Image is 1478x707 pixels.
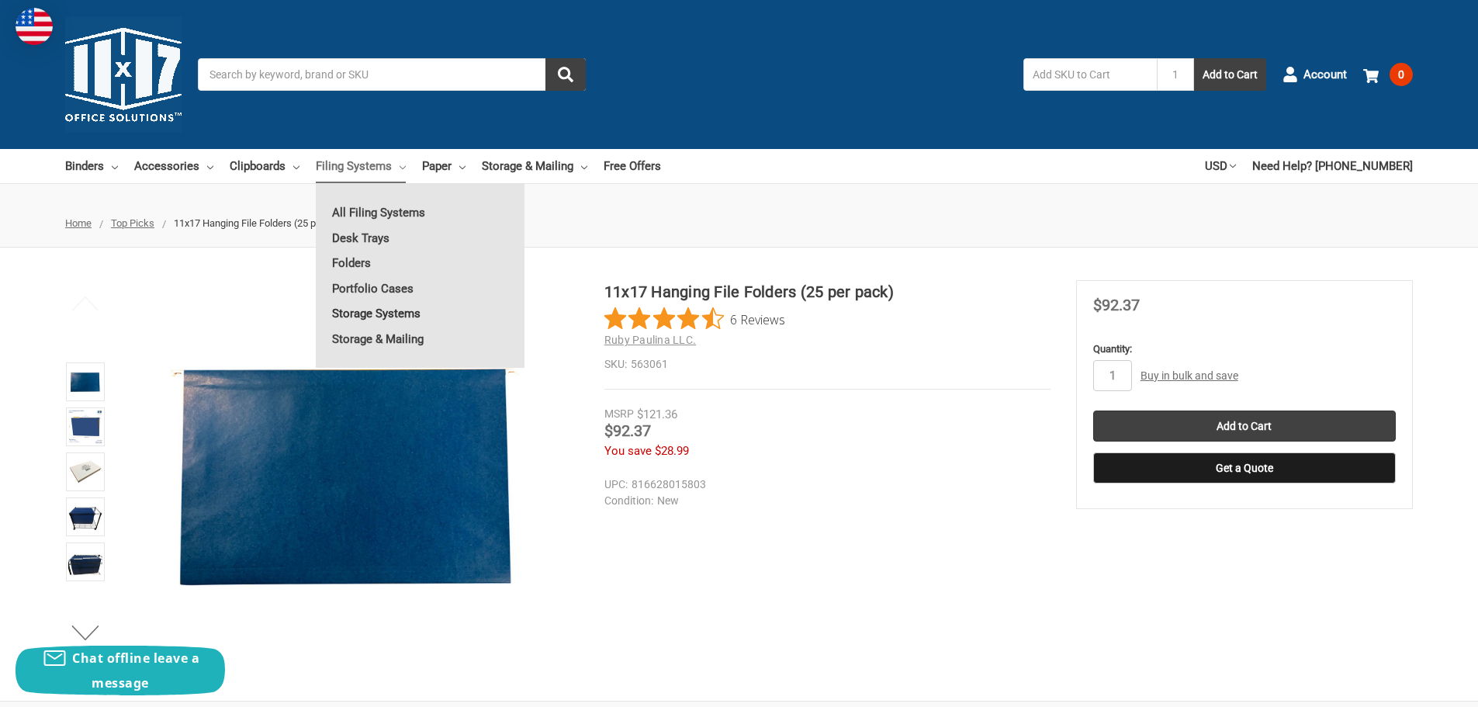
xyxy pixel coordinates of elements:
[134,149,213,183] a: Accessories
[16,8,53,45] img: duty and tax information for United States
[316,226,524,251] a: Desk Trays
[604,307,785,331] button: Rated 4.5 out of 5 stars from 6 reviews. Jump to reviews.
[111,217,154,229] a: Top Picks
[604,493,653,509] dt: Condition:
[316,251,524,276] a: Folders
[1252,149,1413,183] a: Need Help? [PHONE_NUMBER]
[65,217,92,229] a: Home
[604,356,627,373] dt: SKU:
[68,500,102,534] img: 11x17 Hanging File Folders (25 per pack)
[68,545,102,579] img: 11x17 Hanging File Folders (25 per pack)
[604,477,628,493] dt: UPC:
[1093,296,1140,314] span: $92.37
[316,301,524,326] a: Storage Systems
[1141,369,1238,382] a: Buy in bulk and save
[316,327,524,352] a: Storage & Mailing
[604,334,696,346] a: Ruby Paulina LLC.
[482,149,587,183] a: Storage & Mailing
[1194,58,1266,91] button: Add to Cart
[604,444,652,458] span: You save
[604,477,1044,493] dd: 816628015803
[316,200,524,225] a: All Filing Systems
[65,16,182,133] img: 11x17.com
[62,617,109,648] button: Next
[1023,58,1157,91] input: Add SKU to Cart
[422,149,466,183] a: Paper
[1205,149,1236,183] a: USD
[730,307,785,331] span: 6 Reviews
[68,410,102,444] img: 11x17 Hanging File Folders (25 per pack)
[637,407,677,421] span: $121.36
[604,421,651,440] span: $92.37
[604,280,1051,303] h1: 11x17 Hanging File Folders (25 per pack)
[72,650,199,691] span: Chat offline leave a message
[316,276,524,301] a: Portfolio Cases
[1390,63,1413,86] span: 0
[1093,341,1396,357] label: Quantity:
[68,455,102,489] img: 11x17 Hanging File Folders (25 per pack)
[604,149,661,183] a: Free Offers
[230,149,299,183] a: Clipboards
[1303,66,1347,84] span: Account
[198,58,586,91] input: Search by keyword, brand or SKU
[604,493,1044,509] dd: New
[174,217,352,229] span: 11x17 Hanging File Folders (25 per pack)
[655,444,689,458] span: $28.99
[604,356,1051,373] dd: 563061
[62,288,109,319] button: Previous
[1093,452,1396,483] button: Get a Quote
[154,280,542,668] img: 11x17 Hanging File Folders
[1093,411,1396,442] input: Add to Cart
[68,365,102,399] img: 11x17 Hanging File Folders
[65,149,118,183] a: Binders
[316,149,406,183] a: Filing Systems
[604,406,634,422] div: MSRP
[1282,54,1347,95] a: Account
[1363,54,1413,95] a: 0
[1350,665,1478,707] iframe: Google Customer Reviews
[16,646,225,695] button: Chat offline leave a message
